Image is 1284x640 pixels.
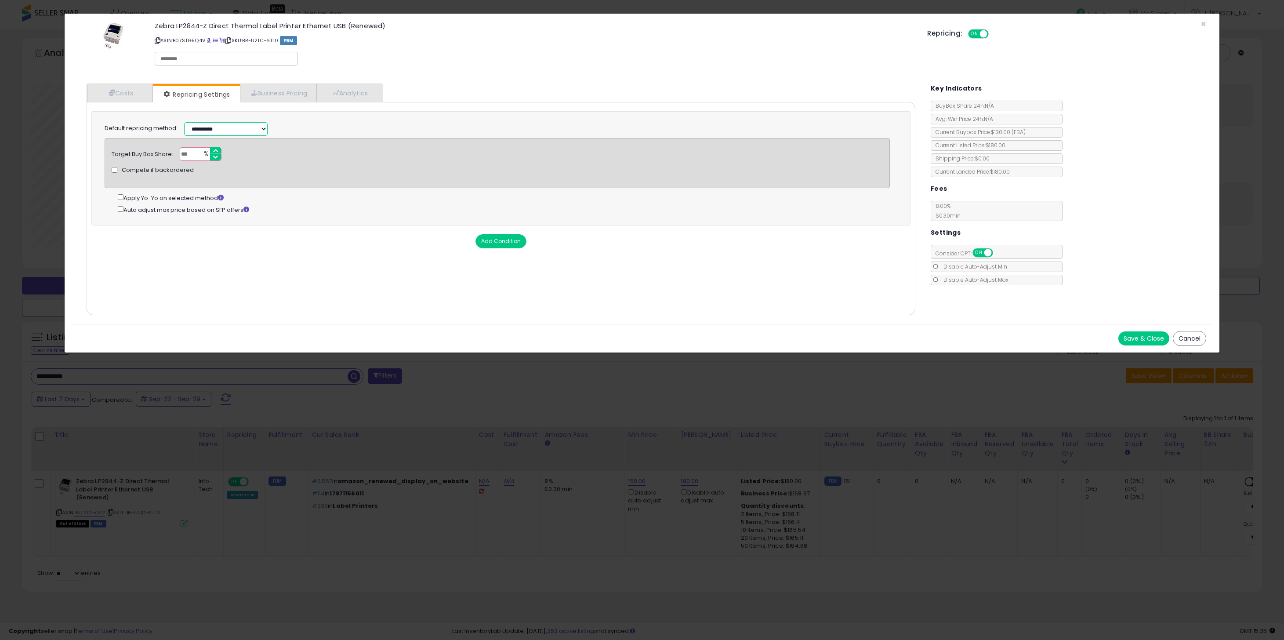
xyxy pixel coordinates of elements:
span: OFF [987,30,1001,38]
span: BuyBox Share 24h: N/A [931,102,994,109]
h3: Zebra LP2844-Z Direct Thermal Label Printer Ethernet USB (Renewed) [155,22,914,29]
span: Compete if backordered [122,166,194,175]
span: % [199,148,213,161]
span: ( FBA ) [1012,128,1026,136]
span: Avg. Win Price 24h: N/A [931,115,993,123]
span: $130.00 [991,128,1026,136]
span: Shipping Price: $0.00 [931,155,990,162]
div: Target Buy Box Share: [112,147,173,159]
span: Disable Auto-Adjust Min [939,263,1007,270]
span: Consider CPT: [931,250,1005,257]
span: × [1201,18,1206,30]
span: ON [973,249,984,257]
span: $0.30 min [931,212,961,219]
h5: Fees [931,183,947,194]
span: 8.00 % [931,202,961,219]
img: 41Ky64+ekkL._SL60_.jpg [100,22,126,49]
button: Cancel [1173,331,1206,346]
a: Your listing only [219,37,224,44]
h5: Key Indicators [931,83,982,94]
span: FBM [280,36,297,45]
a: All offer listings [213,37,218,44]
span: Disable Auto-Adjust Max [939,276,1008,284]
button: Save & Close [1118,331,1169,345]
div: Auto adjust max price based on SFP offers [118,204,890,215]
label: Default repricing method: [105,124,178,133]
h5: Settings [931,227,961,238]
span: OFF [991,249,1005,257]
button: Add Condition [475,234,526,248]
div: Apply Yo-Yo on selected method [118,193,890,203]
p: ASIN: B07STG5Q4V | SKU: BR-U21C-6TL0 [155,33,914,47]
h5: Repricing: [927,30,962,37]
a: Repricing Settings [153,86,239,103]
a: BuyBox page [207,37,211,44]
span: Current Buybox Price: [931,128,1026,136]
span: Current Landed Price: $180.00 [931,168,1010,175]
span: ON [969,30,980,38]
a: Analytics [317,84,382,102]
a: Costs [87,84,153,102]
a: Business Pricing [240,84,317,102]
span: Current Listed Price: $180.00 [931,142,1005,149]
